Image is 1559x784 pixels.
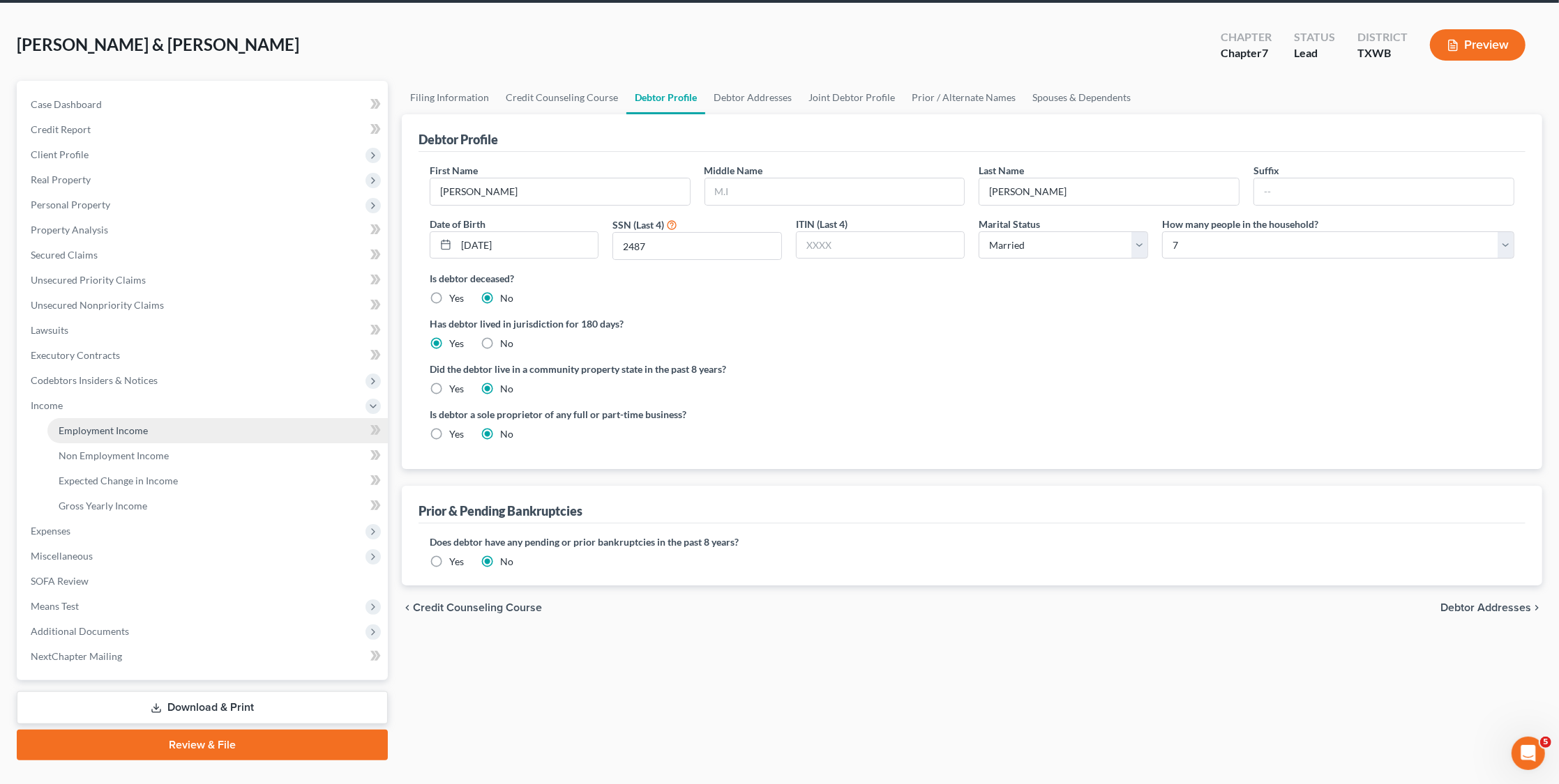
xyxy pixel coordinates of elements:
[626,81,705,114] a: Debtor Profile
[31,274,146,286] span: Unsecured Priority Claims
[20,569,388,594] a: SOFA Review
[705,178,965,205] input: M.I
[31,575,89,587] span: SOFA Review
[17,34,299,54] span: [PERSON_NAME] & [PERSON_NAME]
[20,343,388,368] a: Executory Contracts
[1440,602,1542,613] button: Debtor Addresses chevron_right
[449,291,464,305] label: Yes
[430,362,1514,376] label: Did the debtor live in a community property state in the past 8 years?
[430,178,690,205] input: --
[903,81,1024,114] a: Prior / Alternate Names
[402,81,497,114] a: Filing Information
[1357,29,1408,45] div: District
[59,500,147,512] span: Gross Yearly Income
[47,468,388,493] a: Expected Change in Income
[31,148,89,160] span: Client Profile
[1254,178,1514,205] input: --
[402,602,413,613] i: chevron_left
[1531,602,1542,613] i: chevron_right
[31,374,158,386] span: Codebtors Insiders & Notices
[31,399,63,411] span: Income
[1221,45,1272,61] div: Chapter
[456,232,598,259] input: MM/DD/YYYY
[47,493,388,518] a: Gross Yearly Income
[31,324,68,336] span: Lawsuits
[59,475,178,486] span: Expected Change in Income
[449,382,464,396] label: Yes
[31,525,70,537] span: Expenses
[31,299,164,311] span: Unsecured Nonpriority Claims
[20,217,388,243] a: Property Analysis
[31,550,93,562] span: Miscellaneous
[797,232,965,259] input: XXXX
[705,163,763,178] label: Middle Name
[1540,737,1551,748] span: 5
[430,271,1514,286] label: Is debtor deceased?
[979,217,1040,231] label: Marital Status
[500,555,513,569] label: No
[1262,46,1268,59] span: 7
[31,224,108,236] span: Property Analysis
[20,268,388,293] a: Unsecured Priority Claims
[59,424,148,436] span: Employment Income
[1512,737,1545,770] iframe: Intercom live chat
[20,117,388,142] a: Credit Report
[20,318,388,343] a: Lawsuits
[1430,29,1526,61] button: Preview
[800,81,903,114] a: Joint Debtor Profile
[20,243,388,268] a: Secured Claims
[20,293,388,318] a: Unsecured Nonpriority Claims
[497,81,626,114] a: Credit Counseling Course
[500,427,513,441] label: No
[402,602,542,613] button: chevron_left Credit Counseling Course
[1162,217,1318,231] label: How many people in the household?
[413,602,542,613] span: Credit Counseling Course
[20,92,388,117] a: Case Dashboard
[500,382,513,396] label: No
[1294,29,1335,45] div: Status
[1221,29,1272,45] div: Chapter
[430,217,485,231] label: Date of Birth
[430,535,1514,549] label: Does debtor have any pending or prior bankruptcies in the past 8 years?
[419,502,582,519] div: Prior & Pending Bankruptcies
[31,349,120,361] span: Executory Contracts
[430,163,478,178] label: First Name
[419,131,498,148] div: Debtor Profile
[31,174,91,185] span: Real Property
[47,418,388,443] a: Employment Income
[500,291,513,305] label: No
[59,449,169,461] span: Non Employment Income
[449,337,464,351] label: Yes
[31,625,129,637] span: Additional Documents
[705,81,800,114] a: Debtor Addresses
[612,217,664,232] label: SSN (Last 4)
[613,233,781,259] input: XXXX
[31,650,122,662] span: NextChapter Mailing
[1357,45,1408,61] div: TXWB
[796,217,848,231] label: ITIN (Last 4)
[31,249,98,261] span: Secured Claims
[31,600,79,612] span: Means Test
[500,337,513,351] label: No
[1440,602,1531,613] span: Debtor Addresses
[17,691,388,724] a: Download & Print
[449,427,464,441] label: Yes
[1253,163,1279,178] label: Suffix
[979,178,1239,205] input: --
[979,163,1024,178] label: Last Name
[1024,81,1139,114] a: Spouses & Dependents
[17,730,388,760] a: Review & File
[430,316,1514,331] label: Has debtor lived in jurisdiction for 180 days?
[31,123,91,135] span: Credit Report
[47,443,388,468] a: Non Employment Income
[449,555,464,569] label: Yes
[31,98,102,110] span: Case Dashboard
[31,199,110,210] span: Personal Property
[430,407,965,422] label: Is debtor a sole proprietor of any full or part-time business?
[20,644,388,669] a: NextChapter Mailing
[1294,45,1335,61] div: Lead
